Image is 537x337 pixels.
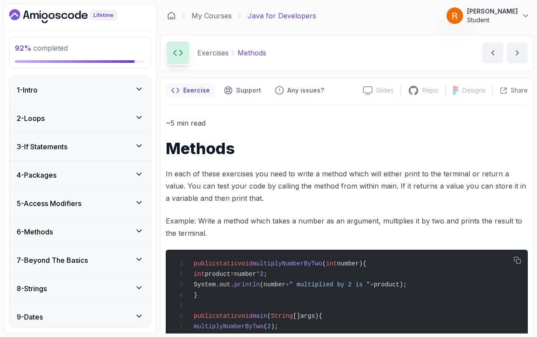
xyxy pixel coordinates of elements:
[289,281,370,288] span: " multiplied by 2 is "
[370,281,373,288] span: +
[467,7,518,16] p: [PERSON_NAME]
[10,133,150,161] button: 3-If Statements
[194,281,234,288] span: System.out.
[10,246,150,274] button: 7-Beyond The Basics
[238,313,253,320] span: void
[260,271,263,278] span: 2
[248,10,316,21] p: Java for Developers
[511,86,528,95] p: Share
[216,313,237,320] span: static
[286,281,289,288] span: +
[482,42,503,63] button: previous content
[467,16,518,24] p: Student
[337,260,366,267] span: number){
[17,141,67,152] h3: 3 - If Statements
[10,218,150,246] button: 6-Methods
[271,323,278,330] span: );
[166,83,215,97] button: notes button
[194,260,216,267] span: public
[237,48,266,58] p: Methods
[238,260,253,267] span: void
[267,313,271,320] span: (
[422,86,438,95] p: Repo
[166,117,528,129] p: ~5 min read
[166,140,528,157] h1: Methods
[10,76,150,104] button: 1-Intro
[376,86,394,95] p: Slides
[287,86,324,95] p: Any issues?
[252,260,322,267] span: multiplyNumberByTwo
[252,313,267,320] span: main
[15,44,31,52] span: 92 %
[194,292,197,299] span: }
[17,113,45,124] h3: 2 - Loops
[17,312,43,322] h3: 9 - Dates
[264,323,267,330] span: (
[264,271,267,278] span: ;
[17,170,56,180] h3: 4 - Packages
[216,260,237,267] span: static
[183,86,210,95] p: Exercise
[166,168,528,204] p: In each of these exercises you need to write a method which will either print to the terminal or ...
[17,198,81,209] h3: 5 - Access Modifiers
[462,86,485,95] p: Designs
[17,227,53,237] h3: 6 - Methods
[166,215,528,239] p: Example: Write a method which takes a number as an argument, multiplies it by two and prints the ...
[17,85,38,95] h3: 1 - Intro
[194,271,205,278] span: int
[15,44,68,52] span: completed
[17,283,47,294] h3: 8 - Strings
[236,86,261,95] p: Support
[234,281,260,288] span: println
[374,281,407,288] span: product);
[293,313,322,320] span: []args){
[446,7,530,24] button: user profile image[PERSON_NAME]Student
[17,255,88,265] h3: 7 - Beyond The Basics
[205,271,230,278] span: product
[507,42,528,63] button: next content
[9,9,136,23] a: Dashboard
[267,323,271,330] span: 2
[167,11,176,20] a: Dashboard
[197,48,229,58] p: Exercises
[326,260,337,267] span: int
[219,83,266,97] button: Support button
[234,271,256,278] span: number
[192,10,232,21] a: My Courses
[10,275,150,303] button: 8-Strings
[194,323,264,330] span: multiplyNumberByTwo
[10,189,150,217] button: 5-Access Modifiers
[271,313,293,320] span: String
[270,83,329,97] button: Feedback button
[10,161,150,189] button: 4-Packages
[230,271,234,278] span: =
[10,303,150,331] button: 9-Dates
[492,86,528,95] button: Share
[194,313,216,320] span: public
[446,7,463,24] img: user profile image
[10,104,150,132] button: 2-Loops
[260,281,286,288] span: (number
[322,260,326,267] span: (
